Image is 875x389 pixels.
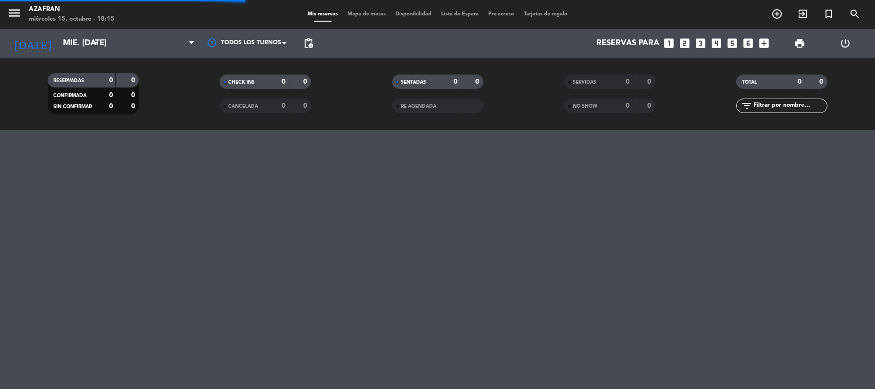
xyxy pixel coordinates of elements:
[710,37,723,50] i: looks_4
[109,103,113,110] strong: 0
[53,78,84,83] span: RESERVADAS
[752,100,827,111] input: Filtrar por nombre...
[7,6,22,20] i: menu
[849,8,861,20] i: search
[109,92,113,99] strong: 0
[758,37,770,50] i: add_box
[131,92,137,99] strong: 0
[454,78,457,85] strong: 0
[663,37,675,50] i: looks_one
[823,8,835,20] i: turned_in_not
[626,102,629,109] strong: 0
[647,102,653,109] strong: 0
[726,37,739,50] i: looks_5
[794,38,805,49] span: print
[303,102,309,109] strong: 0
[303,38,314,49] span: pending_actions
[343,12,391,17] span: Mapa de mesas
[109,77,113,84] strong: 0
[839,38,851,49] i: power_settings_new
[303,78,309,85] strong: 0
[573,80,596,85] span: SERVIDAS
[89,38,101,49] i: arrow_drop_down
[771,8,783,20] i: add_circle_outline
[53,104,92,109] span: SIN CONFIRMAR
[303,12,343,17] span: Mis reservas
[596,39,659,48] span: Reservas para
[131,77,137,84] strong: 0
[228,104,258,109] span: CANCELADA
[742,80,757,85] span: TOTAL
[228,80,255,85] span: CHECK INS
[741,100,752,112] i: filter_list
[483,12,519,17] span: Pre-acceso
[7,33,58,54] i: [DATE]
[131,103,137,110] strong: 0
[822,29,868,58] div: LOG OUT
[626,78,629,85] strong: 0
[282,102,285,109] strong: 0
[694,37,707,50] i: looks_3
[475,78,481,85] strong: 0
[29,5,114,14] div: Azafran
[819,78,825,85] strong: 0
[519,12,572,17] span: Tarjetas de regalo
[797,8,809,20] i: exit_to_app
[678,37,691,50] i: looks_two
[391,12,436,17] span: Disponibilidad
[798,78,801,85] strong: 0
[401,104,436,109] span: RE AGENDADA
[282,78,285,85] strong: 0
[742,37,754,50] i: looks_6
[53,93,86,98] span: CONFIRMADA
[7,6,22,24] button: menu
[436,12,483,17] span: Lista de Espera
[401,80,426,85] span: SENTADAS
[29,14,114,24] div: miércoles 15. octubre - 18:15
[647,78,653,85] strong: 0
[573,104,597,109] span: NO SHOW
